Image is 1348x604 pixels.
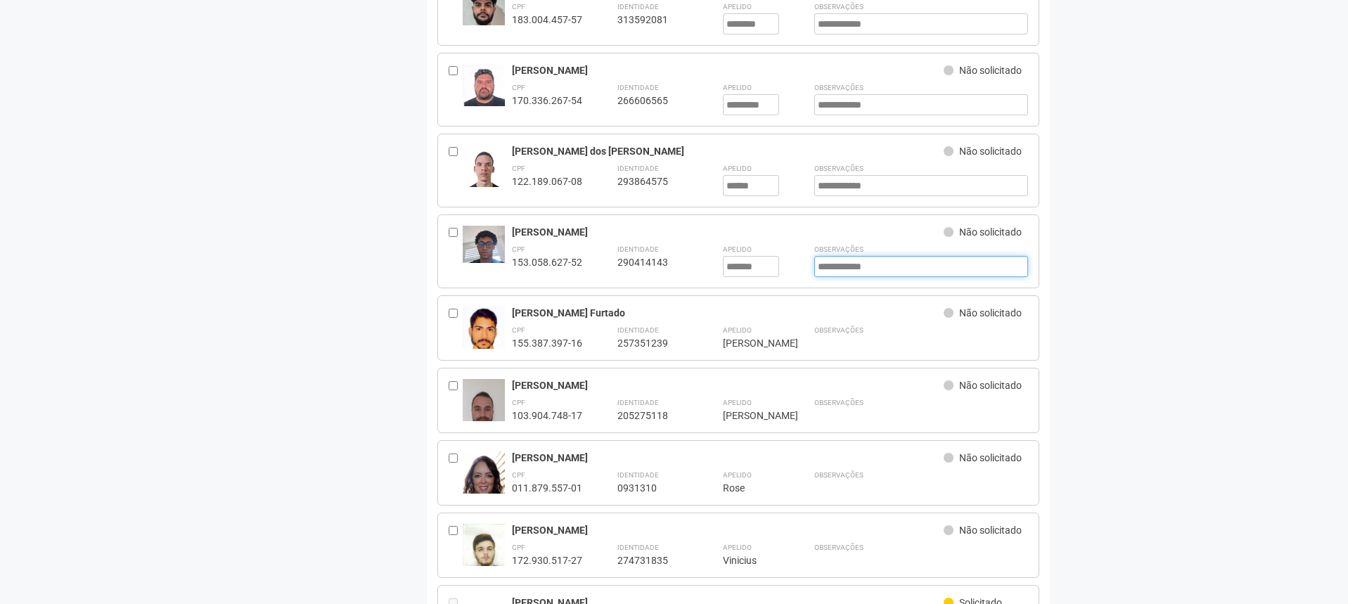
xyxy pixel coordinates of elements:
div: 290414143 [617,256,688,269]
strong: CPF [512,544,525,551]
strong: Identidade [617,471,659,479]
div: 155.387.397-16 [512,337,582,349]
span: Não solicitado [959,65,1022,76]
strong: CPF [512,165,525,172]
strong: CPF [512,471,525,479]
img: user.jpg [463,451,505,506]
strong: Observações [814,326,864,334]
strong: Observações [814,84,864,91]
strong: CPF [512,399,525,406]
div: [PERSON_NAME] [512,524,944,536]
div: 122.189.067-08 [512,175,582,188]
span: Não solicitado [959,525,1022,536]
div: 0931310 [617,482,688,494]
strong: Observações [814,399,864,406]
div: 103.904.748-17 [512,409,582,422]
img: user.jpg [463,524,505,579]
strong: Observações [814,544,864,551]
div: 257351239 [617,337,688,349]
div: 293864575 [617,175,688,188]
div: 266606565 [617,94,688,107]
div: 170.336.267-54 [512,94,582,107]
strong: Identidade [617,3,659,11]
strong: Identidade [617,245,659,253]
span: Não solicitado [959,226,1022,238]
img: user.jpg [463,379,505,454]
strong: CPF [512,245,525,253]
span: Não solicitado [959,146,1022,157]
strong: Apelido [723,326,752,334]
strong: CPF [512,84,525,91]
img: user.jpg [463,226,505,263]
strong: Apelido [723,245,752,253]
img: user.jpg [463,64,505,119]
strong: Identidade [617,165,659,172]
div: 011.879.557-01 [512,482,582,494]
strong: Apelido [723,471,752,479]
div: [PERSON_NAME] dos [PERSON_NAME] [512,145,944,158]
div: Rose [723,482,779,494]
strong: Identidade [617,326,659,334]
strong: Observações [814,471,864,479]
strong: Observações [814,245,864,253]
strong: Observações [814,3,864,11]
strong: Apelido [723,544,752,551]
div: 274731835 [617,554,688,567]
div: [PERSON_NAME] [512,226,944,238]
div: [PERSON_NAME] [723,409,779,422]
strong: CPF [512,3,525,11]
div: 313592081 [617,13,688,26]
strong: Identidade [617,399,659,406]
div: [PERSON_NAME] Furtado [512,307,944,319]
strong: Apelido [723,399,752,406]
div: [PERSON_NAME] [723,337,779,349]
span: Não solicitado [959,452,1022,463]
span: Não solicitado [959,380,1022,391]
div: 153.058.627-52 [512,256,582,269]
strong: Identidade [617,544,659,551]
div: [PERSON_NAME] [512,379,944,392]
div: [PERSON_NAME] [512,451,944,464]
span: Não solicitado [959,307,1022,319]
strong: Identidade [617,84,659,91]
div: 172.930.517-27 [512,554,582,567]
div: [PERSON_NAME] [512,64,944,77]
img: user.jpg [463,307,505,366]
img: user.jpg [463,145,505,201]
div: Vinicius [723,554,779,567]
strong: Apelido [723,84,752,91]
strong: CPF [512,326,525,334]
div: 205275118 [617,409,688,422]
strong: Apelido [723,165,752,172]
strong: Apelido [723,3,752,11]
strong: Observações [814,165,864,172]
div: 183.004.457-57 [512,13,582,26]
